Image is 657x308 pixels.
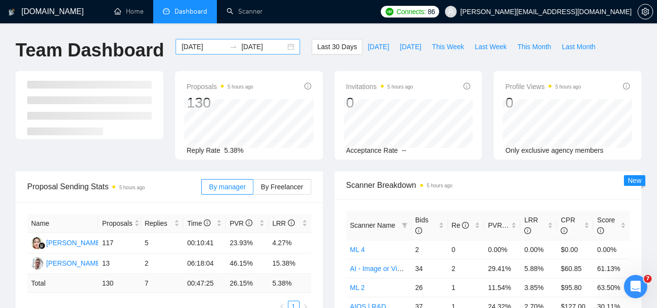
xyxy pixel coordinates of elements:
span: Dashboard [175,7,207,16]
img: logo [8,4,15,20]
span: [DATE] [368,41,389,52]
span: PVR [488,221,511,229]
div: [PERSON_NAME] [46,237,102,248]
span: info-circle [415,227,422,234]
span: Scanner Breakdown [346,179,630,191]
td: 15.38% [268,254,311,274]
td: 26.15 % [226,274,268,293]
button: This Month [512,39,556,54]
div: 130 [187,93,253,112]
span: filter [400,218,409,233]
span: 86 [428,6,435,17]
span: [DATE] [400,41,421,52]
td: 130 [98,274,141,293]
a: VW[PERSON_NAME] [31,238,102,246]
button: [DATE] [394,39,426,54]
span: 7 [644,275,652,283]
span: Reply Rate [187,146,220,154]
span: user [447,8,454,15]
img: upwork-logo.png [386,8,393,16]
span: dashboard [163,8,170,15]
span: By manager [209,183,246,191]
time: 5 hours ago [119,185,145,190]
td: 0.00% [484,240,520,259]
h1: Team Dashboard [16,39,164,62]
span: This Month [517,41,551,52]
iframe: Intercom live chat [624,275,647,298]
button: Last Month [556,39,601,54]
a: searchScanner [227,7,263,16]
input: End date [241,41,285,52]
span: New [628,177,641,184]
td: $60.85 [557,259,593,278]
span: info-circle [561,227,568,234]
span: setting [638,8,653,16]
span: info-circle [288,219,295,226]
span: Connects: [396,6,426,17]
td: 0.00% [520,240,557,259]
td: 13 [98,254,141,274]
td: 11.54% [484,278,520,297]
td: 2 [411,240,448,259]
a: BC[PERSON_NAME] [31,259,102,267]
span: Score [597,216,615,235]
td: 7 [141,274,183,293]
span: Scanner Name [350,221,395,229]
td: 5 [141,233,183,254]
span: Proposals [102,218,132,229]
a: setting [638,8,653,16]
span: Last Week [475,41,507,52]
span: filter [402,222,408,228]
span: Proposals [187,81,253,92]
img: VW [31,237,43,249]
td: 117 [98,233,141,254]
td: 00:47:25 [183,274,226,293]
img: gigradar-bm.png [38,242,45,249]
td: 23.93% [226,233,268,254]
span: PVR [230,219,252,227]
span: info-circle [463,83,470,90]
td: $95.80 [557,278,593,297]
time: 5 hours ago [388,84,413,90]
span: info-circle [597,227,604,234]
td: $0.00 [557,240,593,259]
button: setting [638,4,653,19]
td: 26 [411,278,448,297]
td: 63.50% [593,278,630,297]
span: Proposal Sending Stats [27,181,201,193]
td: 2 [141,254,183,274]
td: 3.85% [520,278,557,297]
th: Proposals [98,214,141,233]
span: Last 30 Days [317,41,357,52]
td: 0 [448,240,484,259]
span: Re [452,221,469,229]
div: 0 [346,93,413,112]
td: 0.00% [593,240,630,259]
a: AI - Image or Video, convolutional [350,265,452,272]
td: 00:10:41 [183,233,226,254]
a: ML 2 [350,284,365,291]
button: [DATE] [362,39,394,54]
span: Profile Views [505,81,581,92]
td: 5.88% [520,259,557,278]
span: 5.38% [224,146,244,154]
td: 4.27% [268,233,311,254]
th: Replies [141,214,183,233]
span: info-circle [246,219,252,226]
a: ML 4 [350,246,365,254]
span: Last Month [562,41,595,52]
input: Start date [181,41,226,52]
td: 46.15% [226,254,268,274]
td: 06:18:04 [183,254,226,274]
span: LRR [524,216,538,235]
span: CPR [561,216,575,235]
span: Acceptance Rate [346,146,398,154]
td: Total [27,274,98,293]
td: 2 [448,259,484,278]
time: 5 hours ago [427,183,453,188]
th: Name [27,214,98,233]
button: This Week [426,39,469,54]
span: Bids [415,216,428,235]
td: 5.38 % [268,274,311,293]
td: 34 [411,259,448,278]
